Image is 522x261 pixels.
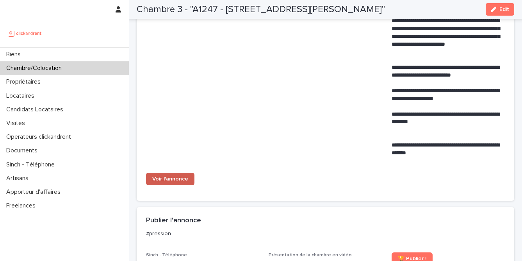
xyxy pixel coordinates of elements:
[6,25,44,41] img: UCB0brd3T0yccxBKYDjQ
[3,188,67,196] p: Apporteur d'affaires
[3,64,68,72] p: Chambre/Colocation
[499,7,509,12] span: Edit
[3,120,31,127] p: Visites
[3,147,44,154] p: Documents
[3,51,27,58] p: Biens
[3,175,35,182] p: Artisans
[3,106,69,113] p: Candidats Locataires
[152,176,188,182] span: Voir l'annonce
[137,4,385,15] h2: Chambre 3 - "A1247 - [STREET_ADDRESS][PERSON_NAME]"
[146,253,187,257] span: Sinch - Téléphone
[146,216,201,225] h2: Publier l'annonce
[3,202,42,209] p: Freelances
[486,3,514,16] button: Edit
[3,78,47,86] p: Propriétaires
[3,161,61,168] p: Sinch - Téléphone
[3,133,77,141] p: Operateurs clickandrent
[146,173,194,185] a: Voir l'annonce
[269,253,352,257] span: Présentation de la chambre en vidéo
[3,92,41,100] p: Locataires
[146,230,502,237] p: #pression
